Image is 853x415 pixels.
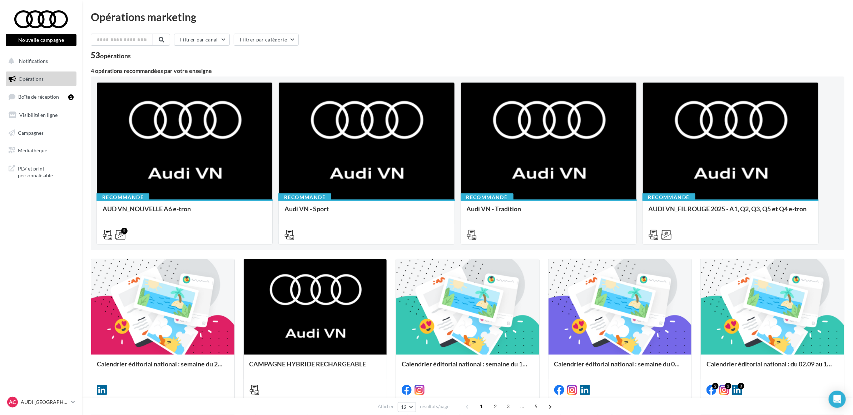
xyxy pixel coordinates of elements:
span: PLV et print personnalisable [18,164,74,179]
button: Filtrer par catégorie [234,34,299,46]
div: Recommandé [461,193,514,201]
span: Médiathèque [18,147,47,153]
div: 2 [725,383,732,389]
p: AUDI [GEOGRAPHIC_DATA] [21,399,68,406]
span: 2 [490,401,501,412]
span: AC [9,399,16,406]
div: 1 [68,94,74,100]
span: 1 [476,401,487,412]
a: Opérations [4,71,78,87]
button: Nouvelle campagne [6,34,76,46]
div: Audi VN - Tradition [467,205,631,219]
span: Afficher [378,403,394,410]
div: 3 [738,383,744,389]
span: 5 [531,401,542,412]
a: Médiathèque [4,143,78,158]
div: Opérations marketing [91,11,844,22]
div: Recommandé [643,193,695,201]
span: 3 [503,401,514,412]
button: Notifications [4,54,75,69]
span: ... [517,401,528,412]
span: Visibilité en ligne [19,112,58,118]
span: Boîte de réception [18,94,59,100]
div: opérations [100,53,131,59]
a: Campagnes [4,125,78,140]
a: PLV et print personnalisable [4,161,78,182]
div: Calendrier éditorial national : semaine du 08.09 au 14.09 [554,360,686,375]
div: AUDI VN_FIL ROUGE 2025 - A1, Q2, Q3, Q5 et Q4 e-tron [649,205,813,219]
div: Recommandé [278,193,331,201]
span: Opérations [19,76,44,82]
div: 53 [91,51,131,59]
div: Calendrier éditorial national : semaine du 22.09 au 28.09 [97,360,229,375]
div: Recommandé [96,193,149,201]
div: Audi VN - Sport [284,205,448,219]
div: Open Intercom Messenger [829,391,846,408]
span: Notifications [19,58,48,64]
div: 2 [712,383,719,389]
div: 2 [121,228,128,234]
div: AUD VN_NOUVELLE A6 e-tron [103,205,267,219]
a: Boîte de réception1 [4,89,78,104]
a: Visibilité en ligne [4,108,78,123]
div: 4 opérations recommandées par votre enseigne [91,68,844,74]
span: 12 [401,404,407,410]
span: résultats/page [420,403,450,410]
div: Calendrier éditorial national : du 02.09 au 15.09 [706,360,838,375]
div: CAMPAGNE HYBRIDE RECHARGEABLE [249,360,381,375]
button: 12 [398,402,416,412]
a: AC AUDI [GEOGRAPHIC_DATA] [6,395,76,409]
span: Campagnes [18,129,44,135]
button: Filtrer par canal [174,34,230,46]
div: Calendrier éditorial national : semaine du 15.09 au 21.09 [402,360,534,375]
